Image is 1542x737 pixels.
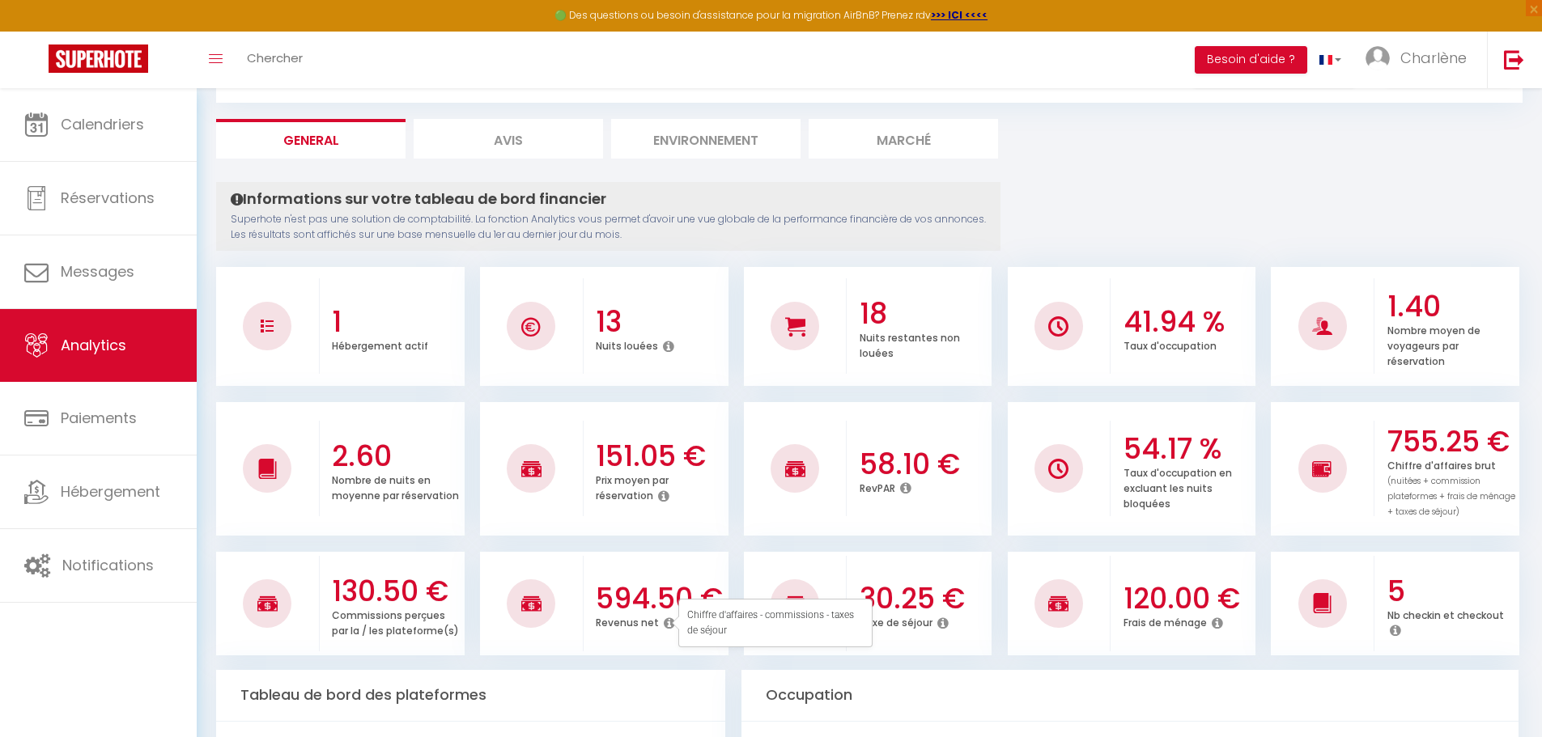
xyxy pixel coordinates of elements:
span: Notifications [62,555,154,575]
p: RevPAR [860,478,895,495]
h3: 18 [860,297,988,331]
h3: 41.94 % [1124,305,1252,339]
p: Chiffre d'affaires brut [1387,455,1515,519]
h3: 58.10 € [860,447,988,481]
span: Paiements [61,408,137,428]
p: Taux d'occupation [1124,336,1217,353]
p: Taux d'occupation en excluant les nuits bloquées [1124,463,1232,510]
h3: 54.17 % [1124,432,1252,466]
li: Environnement [611,119,801,159]
li: Marché [809,119,998,159]
img: NO IMAGE [261,320,274,332]
a: Chercher [235,32,315,88]
p: Frais de ménage [1124,612,1207,629]
div: Tableau de bord des plateformes [216,670,725,721]
img: Super Booking [49,44,148,73]
h3: 5 [1387,574,1516,608]
p: Superhote n'est pas une solution de comptabilité. La fonction Analytics vous permet d'avoir une v... [231,212,986,243]
span: Analytics [61,335,126,355]
span: Charlène [1400,48,1467,68]
li: General [216,119,406,159]
span: Chercher [247,49,303,66]
button: Besoin d'aide ? [1195,46,1307,74]
h3: 1.40 [1387,290,1516,324]
div: Occupation [741,670,1519,721]
a: ... Charlène [1353,32,1487,88]
p: Prix moyen par réservation [596,470,669,502]
img: NO IMAGE [1312,459,1332,478]
img: ... [1366,46,1390,70]
h4: Informations sur votre tableau de bord financier [231,190,986,208]
img: logout [1504,49,1524,70]
span: Messages [61,261,134,282]
div: Chiffre d'affaires - commissions - taxes de séjour [679,599,872,646]
h3: 1 [332,305,461,339]
span: Hébergement [61,481,160,502]
h3: 30.25 € [860,582,988,616]
h3: 13 [596,305,724,339]
img: NO IMAGE [1048,459,1068,479]
p: Nombre de nuits en moyenne par réservation [332,470,459,502]
h3: 151.05 € [596,439,724,473]
p: Nombre moyen de voyageurs par réservation [1387,320,1480,368]
p: Nb checkin et checkout [1387,605,1504,622]
h3: 130.50 € [332,574,461,608]
li: Avis [414,119,603,159]
a: >>> ICI <<<< [931,8,988,22]
h3: 594.50 € [596,582,724,616]
p: Commissions perçues par la / les plateforme(s) [332,605,459,637]
p: Nuits louées [596,336,658,353]
span: (nuitées + commission plateformes + frais de ménage + taxes de séjour) [1387,475,1515,518]
p: Hébergement actif [332,336,428,353]
h3: 120.00 € [1124,582,1252,616]
span: Calendriers [61,114,144,134]
p: Nuits restantes non louées [860,328,960,360]
h3: 2.60 [332,439,461,473]
span: Réservations [61,188,155,208]
h3: 755.25 € [1387,425,1516,459]
p: Taxe de séjour [860,612,932,629]
p: Revenus net [596,612,659,629]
